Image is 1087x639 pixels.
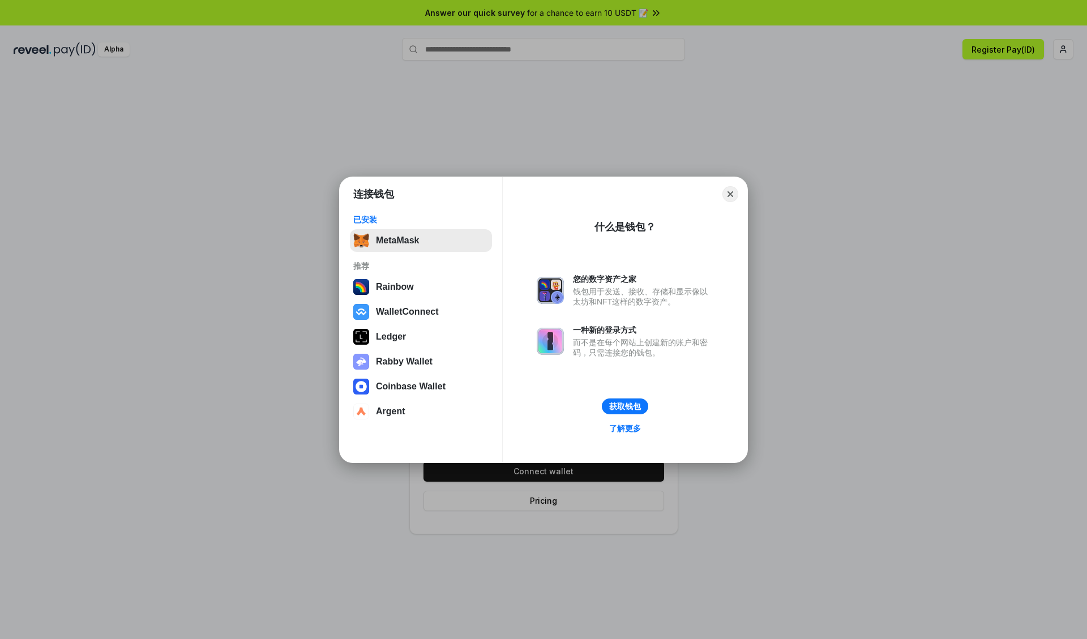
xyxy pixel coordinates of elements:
[573,286,713,307] div: 钱包用于发送、接收、存储和显示像以太坊和NFT这样的数字资产。
[537,277,564,304] img: svg+xml,%3Csvg%20xmlns%3D%22http%3A%2F%2Fwww.w3.org%2F2000%2Fsvg%22%20fill%3D%22none%22%20viewBox...
[376,307,439,317] div: WalletConnect
[376,235,419,246] div: MetaMask
[353,187,394,201] h1: 连接钱包
[376,381,446,392] div: Coinbase Wallet
[376,357,433,367] div: Rabby Wallet
[376,406,405,417] div: Argent
[573,325,713,335] div: 一种新的登录方式
[350,375,492,398] button: Coinbase Wallet
[353,354,369,370] img: svg+xml,%3Csvg%20xmlns%3D%22http%3A%2F%2Fwww.w3.org%2F2000%2Fsvg%22%20fill%3D%22none%22%20viewBox...
[602,421,648,436] a: 了解更多
[376,332,406,342] div: Ledger
[609,401,641,411] div: 获取钱包
[350,325,492,348] button: Ledger
[537,328,564,355] img: svg+xml,%3Csvg%20xmlns%3D%22http%3A%2F%2Fwww.w3.org%2F2000%2Fsvg%22%20fill%3D%22none%22%20viewBox...
[350,350,492,373] button: Rabby Wallet
[350,276,492,298] button: Rainbow
[594,220,656,234] div: 什么是钱包？
[722,186,738,202] button: Close
[602,398,648,414] button: 获取钱包
[353,261,489,271] div: 推荐
[353,233,369,248] img: svg+xml,%3Csvg%20fill%3D%22none%22%20height%3D%2233%22%20viewBox%3D%220%200%2035%2033%22%20width%...
[376,282,414,292] div: Rainbow
[353,215,489,225] div: 已安装
[353,329,369,345] img: svg+xml,%3Csvg%20xmlns%3D%22http%3A%2F%2Fwww.w3.org%2F2000%2Fsvg%22%20width%3D%2228%22%20height%3...
[350,229,492,252] button: MetaMask
[353,279,369,295] img: svg+xml,%3Csvg%20width%3D%22120%22%20height%3D%22120%22%20viewBox%3D%220%200%20120%20120%22%20fil...
[609,423,641,434] div: 了解更多
[573,337,713,358] div: 而不是在每个网站上创建新的账户和密码，只需连接您的钱包。
[350,301,492,323] button: WalletConnect
[350,400,492,423] button: Argent
[353,304,369,320] img: svg+xml,%3Csvg%20width%3D%2228%22%20height%3D%2228%22%20viewBox%3D%220%200%2028%2028%22%20fill%3D...
[573,274,713,284] div: 您的数字资产之家
[353,379,369,394] img: svg+xml,%3Csvg%20width%3D%2228%22%20height%3D%2228%22%20viewBox%3D%220%200%2028%2028%22%20fill%3D...
[353,404,369,419] img: svg+xml,%3Csvg%20width%3D%2228%22%20height%3D%2228%22%20viewBox%3D%220%200%2028%2028%22%20fill%3D...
